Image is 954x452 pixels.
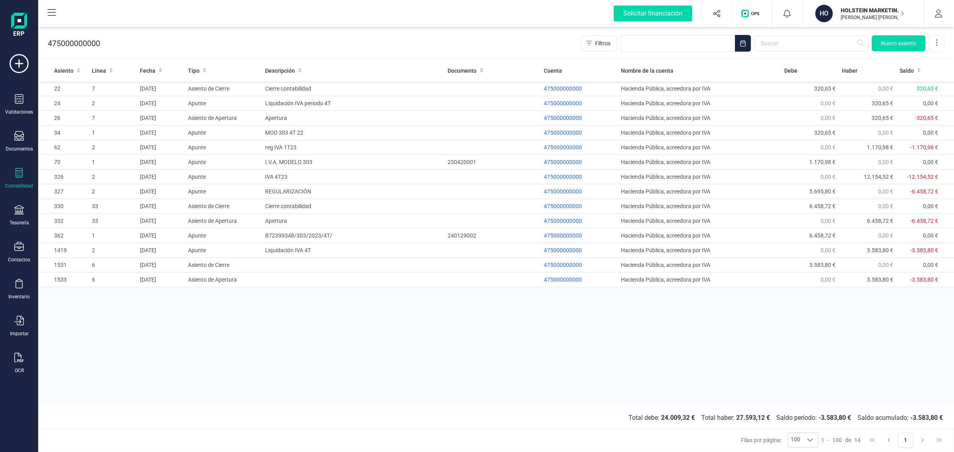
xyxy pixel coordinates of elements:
span: Saldo periodo: [773,413,854,423]
span: Total debe: [625,413,698,423]
td: Liquidación IVA periodo 4T [262,96,444,111]
span: 0,00 € [820,174,836,180]
div: Validaciones [5,109,33,115]
span: Descripción [265,67,295,75]
td: Apunte [185,140,262,155]
td: 24 [38,96,89,111]
td: IVA 4T23 [262,170,444,184]
td: Apertura [262,214,444,228]
td: 33 [89,214,137,228]
span: 0,00 € [923,262,938,268]
button: Last Page [932,433,947,448]
td: 6 [89,272,137,287]
span: 320,65 € [872,100,893,106]
td: 22 [38,81,89,96]
td: Hacienda Pública, acreedora por IVA [618,272,781,287]
td: [DATE] [137,199,185,214]
span: 3.583,80 € [867,276,893,283]
td: B72399348/303/2023/4T/ [262,228,444,243]
span: Linea [92,67,106,75]
td: Hacienda Pública, acreedora por IVA [618,243,781,258]
span: 475000000000 [544,188,582,195]
td: 330 [38,199,89,214]
div: OCR [15,367,24,374]
td: 34 [38,126,89,140]
span: 1 [821,436,824,444]
td: 62 [38,140,89,155]
td: Hacienda Pública, acreedora por IVA [618,258,781,272]
td: Apunte [185,228,262,243]
b: 24.009,32 € [661,414,695,421]
img: Logo Finanedi [11,13,27,38]
div: Contabilidad [5,183,33,189]
div: HO [815,5,833,22]
span: Cuenta [544,67,562,75]
span: 475000000000 [544,129,582,136]
td: 6 [89,258,137,272]
td: Asiento de Apertura [185,272,262,287]
td: Apertura [262,111,444,126]
span: 320,65 € [814,85,836,92]
td: 326 [38,170,89,184]
span: 0,00 € [923,129,938,136]
td: Asiento de Cierre [185,81,262,96]
td: 1 [89,126,137,140]
span: -12.154,52 € [907,174,938,180]
span: 0,00 € [923,203,938,209]
span: Fecha [140,67,155,75]
span: 0,00 € [878,262,893,268]
button: Choose Date [735,35,751,52]
input: Buscar [754,35,869,51]
span: Haber [842,67,857,75]
td: 362 [38,228,89,243]
span: 475000000000 [544,276,582,283]
span: 6.458,72 € [867,218,893,224]
td: 1 [89,155,137,170]
span: 0,00 € [820,218,836,224]
span: 6.458,72 € [809,203,836,209]
div: Contactos [8,257,30,263]
span: -3.583,80 € [910,276,938,283]
td: 26 [38,111,89,126]
span: 475000000000 [544,174,582,180]
span: Documento [448,67,477,75]
span: 475000000000 [544,203,582,209]
td: [DATE] [137,170,185,184]
td: 2 [89,96,137,111]
button: Previous Page [881,433,896,448]
span: 12.154,52 € [864,174,893,180]
td: [DATE] [137,258,185,272]
td: 33 [89,199,137,214]
td: Asiento de Apertura [185,214,262,228]
span: Filtros [595,39,611,47]
b: -3.583,80 € [818,414,851,421]
span: 475000000000 [544,144,582,151]
span: 0,00 € [820,115,836,121]
td: [DATE] [137,96,185,111]
span: 0,00 € [878,232,893,239]
div: Inventario [8,294,30,300]
td: Hacienda Pública, acreedora por IVA [618,140,781,155]
p: HOLSTEIN MARKETING SL [841,6,904,14]
span: 475000000000 [544,247,582,253]
button: Nuevo asiento [872,35,925,51]
span: Tipo [188,67,200,75]
span: Total haber: [698,413,773,423]
p: [PERSON_NAME] [PERSON_NAME] [841,14,904,21]
span: Debe [784,67,797,75]
div: Tesorería [10,220,29,226]
div: Filas por página: [741,433,818,448]
span: 0,00 € [820,276,836,283]
td: Apunte [185,96,262,111]
td: Liquidación IVA 4T [262,243,444,258]
span: 6.458,72 € [809,232,836,239]
span: 0,00 € [878,129,893,136]
span: 5.695,80 € [809,188,836,195]
td: [DATE] [137,111,185,126]
span: 0,00 € [878,85,893,92]
td: [DATE] [137,184,185,199]
span: Asiento [54,67,74,75]
span: 100 [788,433,803,447]
td: Apunte [185,243,262,258]
span: 475000000000 [544,262,582,268]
